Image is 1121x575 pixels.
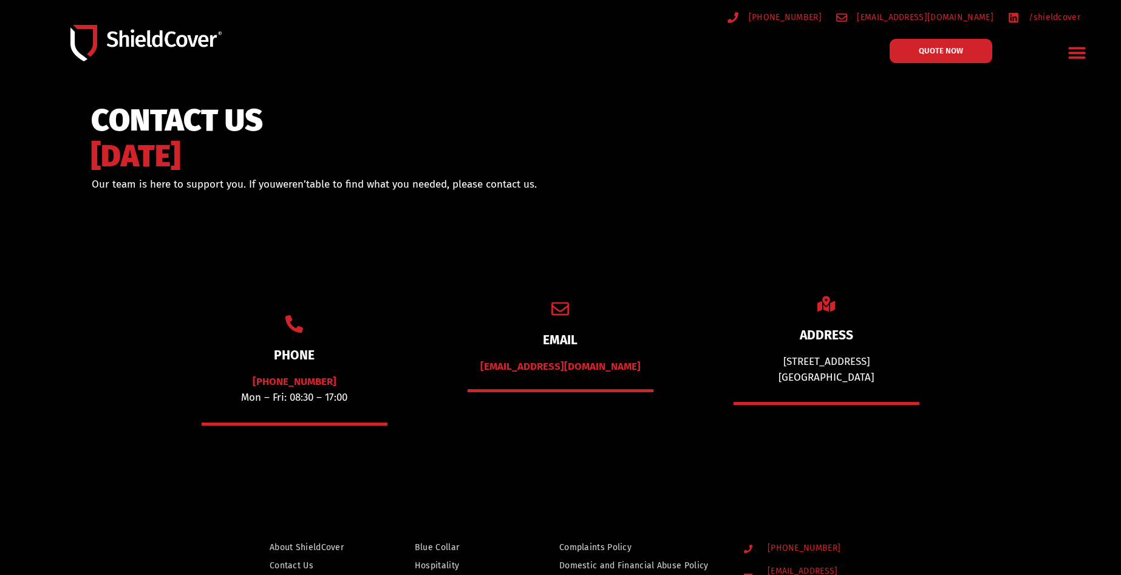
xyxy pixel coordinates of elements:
a: Hospitality [415,558,507,573]
a: [PHONE_NUMBER] [253,375,336,388]
a: PHONE [274,347,315,363]
span: weren’t [276,178,310,191]
a: [PHONE_NUMBER] [727,10,822,25]
span: CONTACT US [91,108,263,133]
span: Blue Collar [415,540,459,555]
a: QUOTE NOW [890,39,992,63]
a: Blue Collar [415,540,507,555]
span: Domestic and Financial Abuse Policy [559,558,709,573]
a: [EMAIL_ADDRESS][DOMAIN_NAME] [480,360,641,373]
span: QUOTE NOW [919,47,963,55]
span: [PHONE_NUMBER] [765,543,840,554]
a: EMAIL [543,332,578,348]
span: About ShieldCover [270,540,344,555]
span: Complaints Policy [559,540,632,555]
a: ADDRESS [800,327,853,343]
a: Complaints Policy [559,540,721,555]
a: [EMAIL_ADDRESS][DOMAIN_NAME] [836,10,993,25]
a: Domestic and Financial Abuse Policy [559,558,721,573]
img: Shield-Cover-Underwriting-Australia-logo-full [70,25,222,62]
a: Contact Us [270,558,363,573]
div: Menu Toggle [1063,38,1091,67]
p: Mon – Fri: 08:30 – 17:00 [202,374,388,405]
span: able to find what you needed, please contact us. [310,178,537,191]
span: Hospitality [415,558,459,573]
div: [STREET_ADDRESS] [GEOGRAPHIC_DATA] [734,354,920,385]
span: Our team is here to support you. If you [92,178,276,191]
span: Contact Us [270,558,313,573]
a: /shieldcover [1008,10,1080,25]
span: [PHONE_NUMBER] [746,10,822,25]
a: About ShieldCover [270,540,363,555]
span: /shieldcover [1026,10,1080,25]
span: [EMAIL_ADDRESS][DOMAIN_NAME] [854,10,993,25]
a: [PHONE_NUMBER] [744,543,893,554]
